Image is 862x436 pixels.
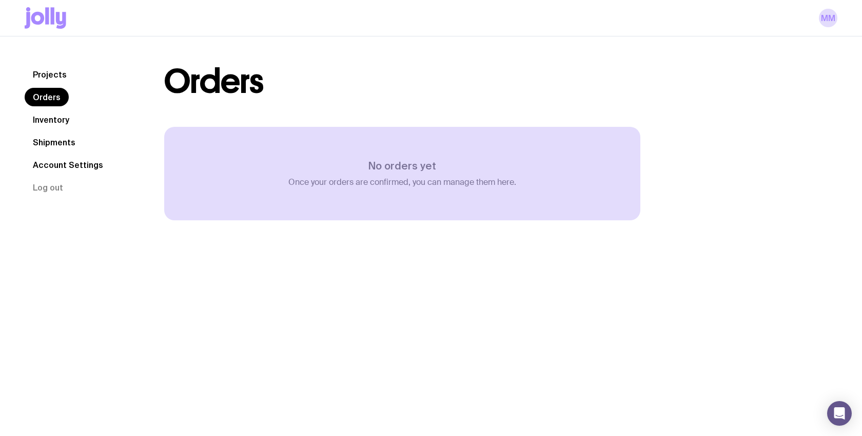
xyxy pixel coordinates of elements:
a: Projects [25,65,75,84]
a: Account Settings [25,156,111,174]
a: MM [819,9,837,27]
h3: No orders yet [288,160,516,172]
a: Orders [25,88,69,106]
div: Open Intercom Messenger [827,401,852,426]
button: Log out [25,178,71,197]
p: Once your orders are confirmed, you can manage them here. [288,177,516,187]
a: Shipments [25,133,84,151]
h1: Orders [164,65,263,98]
a: Inventory [25,110,77,129]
